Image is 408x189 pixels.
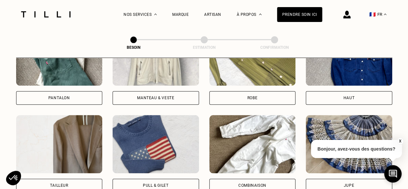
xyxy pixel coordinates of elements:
div: Combinaison [238,184,266,187]
img: Tilli retouche votre Pull & gilet [113,115,199,173]
div: Pantalon [48,96,70,100]
div: Manteau & Veste [137,96,174,100]
img: Menu déroulant à propos [259,14,262,15]
img: Menu déroulant [154,14,157,15]
p: Bonjour, avez-vous des questions? [311,140,402,158]
div: Pull & gilet [143,184,168,187]
a: Marque [172,12,189,17]
button: X [397,138,403,145]
span: 🇫🇷 [369,11,376,17]
div: Besoin [101,45,166,50]
div: Estimation [172,45,236,50]
img: Logo du service de couturière Tilli [19,11,73,17]
div: Jupe [344,184,354,187]
img: menu déroulant [384,14,386,15]
a: Prendre soin ici [277,7,322,22]
div: Robe [247,96,257,100]
div: Haut [343,96,354,100]
div: Tailleur [50,184,68,187]
img: Tilli retouche votre Jupe [306,115,392,173]
img: Tilli retouche votre Tailleur [16,115,103,173]
a: Artisan [204,12,221,17]
img: Tilli retouche votre Combinaison [209,115,296,173]
div: Confirmation [242,45,307,50]
img: icône connexion [343,11,351,18]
